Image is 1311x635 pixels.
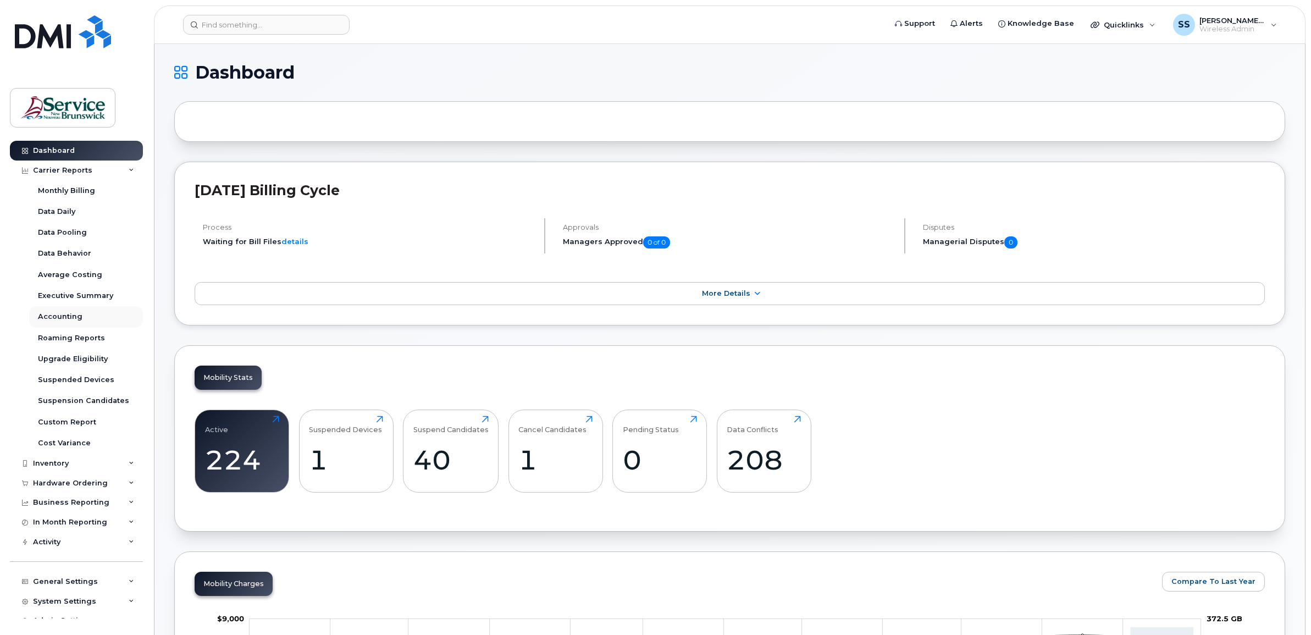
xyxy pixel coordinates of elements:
div: Suspended Devices [309,416,382,434]
div: Data Conflicts [727,416,778,434]
div: 1 [309,444,383,476]
span: 0 of 0 [643,236,670,249]
div: 224 [205,444,279,476]
a: Data Conflicts208 [727,416,801,486]
span: Compare To Last Year [1171,576,1255,587]
h4: Approvals [563,223,895,231]
tspan: $9,000 [217,614,244,623]
a: Suspended Devices1 [309,416,383,486]
a: details [281,237,308,246]
span: 0 [1004,236,1017,249]
h4: Process [203,223,535,231]
div: 208 [727,444,801,476]
h5: Managerial Disputes [923,236,1265,249]
div: Cancel Candidates [518,416,587,434]
li: Waiting for Bill Files [203,236,535,247]
span: More Details [702,289,750,297]
h2: [DATE] Billing Cycle [195,182,1265,198]
a: Suspend Candidates40 [413,416,489,486]
div: 40 [413,444,489,476]
g: $0 [217,614,244,623]
div: Active [205,416,228,434]
span: Dashboard [195,64,295,81]
tspan: 372.5 GB [1207,614,1242,623]
a: Active224 [205,416,279,486]
a: Pending Status0 [623,416,697,486]
div: Pending Status [623,416,679,434]
h5: Managers Approved [563,236,895,249]
div: 1 [518,444,593,476]
button: Compare To Last Year [1162,572,1265,592]
a: Cancel Candidates1 [518,416,593,486]
div: Suspend Candidates [413,416,489,434]
div: 0 [623,444,697,476]
h4: Disputes [923,223,1265,231]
